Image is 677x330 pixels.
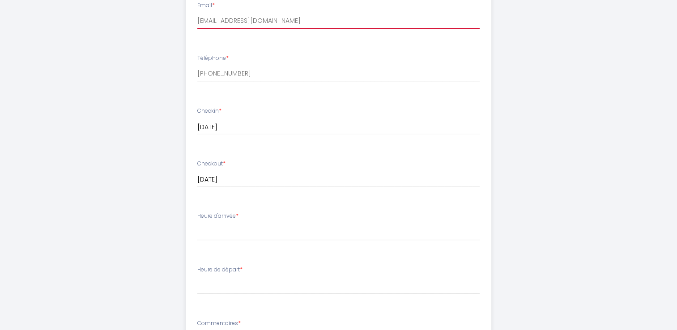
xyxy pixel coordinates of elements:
[197,107,221,115] label: Checkin
[197,160,226,168] label: Checkout
[197,54,229,63] label: Téléphone
[197,319,241,328] label: Commentaires
[197,1,215,10] label: Email
[197,212,238,220] label: Heure d'arrivée
[197,266,243,274] label: Heure de départ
